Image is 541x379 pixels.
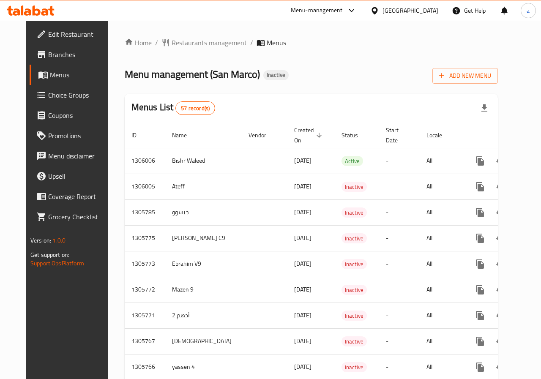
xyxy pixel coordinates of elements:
[379,199,420,225] td: -
[420,328,463,354] td: All
[420,277,463,303] td: All
[125,328,165,354] td: 1305767
[342,234,367,243] span: Inactive
[125,148,165,174] td: 1306006
[527,6,530,15] span: a
[176,104,215,112] span: 57 record(s)
[342,156,363,166] span: Active
[30,44,117,65] a: Branches
[250,38,253,48] li: /
[379,251,420,277] td: -
[30,85,117,105] a: Choice Groups
[432,68,498,84] button: Add New Menu
[470,280,490,300] button: more
[50,70,110,80] span: Menus
[294,361,311,372] span: [DATE]
[379,225,420,251] td: -
[342,182,367,192] div: Inactive
[439,71,491,81] span: Add New Menu
[342,337,367,346] span: Inactive
[490,357,511,377] button: Change Status
[426,130,453,140] span: Locale
[175,101,215,115] div: Total records count
[342,259,367,269] span: Inactive
[342,207,367,218] div: Inactive
[490,254,511,274] button: Change Status
[249,130,277,140] span: Vendor
[30,105,117,125] a: Coupons
[48,191,110,202] span: Coverage Report
[294,284,311,295] span: [DATE]
[294,155,311,166] span: [DATE]
[379,303,420,328] td: -
[294,232,311,243] span: [DATE]
[30,24,117,44] a: Edit Restaurant
[474,98,495,118] div: Export file
[165,251,242,277] td: Ebrahim V9
[48,171,110,181] span: Upsell
[342,208,367,218] span: Inactive
[294,335,311,346] span: [DATE]
[48,212,110,222] span: Grocery Checklist
[342,130,369,140] span: Status
[131,130,148,140] span: ID
[165,277,242,303] td: Mazen 9
[420,199,463,225] td: All
[420,174,463,199] td: All
[379,174,420,199] td: -
[165,148,242,174] td: Bishr Waleed
[420,251,463,277] td: All
[342,233,367,243] div: Inactive
[48,131,110,141] span: Promotions
[470,305,490,326] button: more
[470,177,490,197] button: more
[165,328,242,354] td: [DEMOGRAPHIC_DATA]
[386,125,410,145] span: Start Date
[30,166,117,186] a: Upsell
[48,29,110,39] span: Edit Restaurant
[379,148,420,174] td: -
[165,225,242,251] td: [PERSON_NAME] C9
[52,235,66,246] span: 1.0.0
[48,49,110,60] span: Branches
[125,199,165,225] td: 1305785
[342,362,367,372] div: Inactive
[125,38,498,48] nav: breadcrumb
[131,101,215,115] h2: Menus List
[165,303,242,328] td: أدهم 2
[470,228,490,248] button: more
[490,305,511,326] button: Change Status
[125,225,165,251] td: 1305775
[420,148,463,174] td: All
[30,258,84,269] a: Support.OpsPlatform
[125,277,165,303] td: 1305772
[490,280,511,300] button: Change Status
[383,6,438,15] div: [GEOGRAPHIC_DATA]
[490,228,511,248] button: Change Status
[342,336,367,346] div: Inactive
[161,38,247,48] a: Restaurants management
[263,70,289,80] div: Inactive
[470,151,490,171] button: more
[420,225,463,251] td: All
[342,311,367,321] span: Inactive
[48,151,110,161] span: Menu disclaimer
[30,186,117,207] a: Coverage Report
[470,202,490,223] button: more
[172,130,198,140] span: Name
[490,331,511,352] button: Change Status
[379,277,420,303] td: -
[172,38,247,48] span: Restaurants management
[267,38,286,48] span: Menus
[470,254,490,274] button: more
[48,110,110,120] span: Coupons
[379,328,420,354] td: -
[30,146,117,166] a: Menu disclaimer
[125,303,165,328] td: 1305771
[342,285,367,295] span: Inactive
[125,174,165,199] td: 1306005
